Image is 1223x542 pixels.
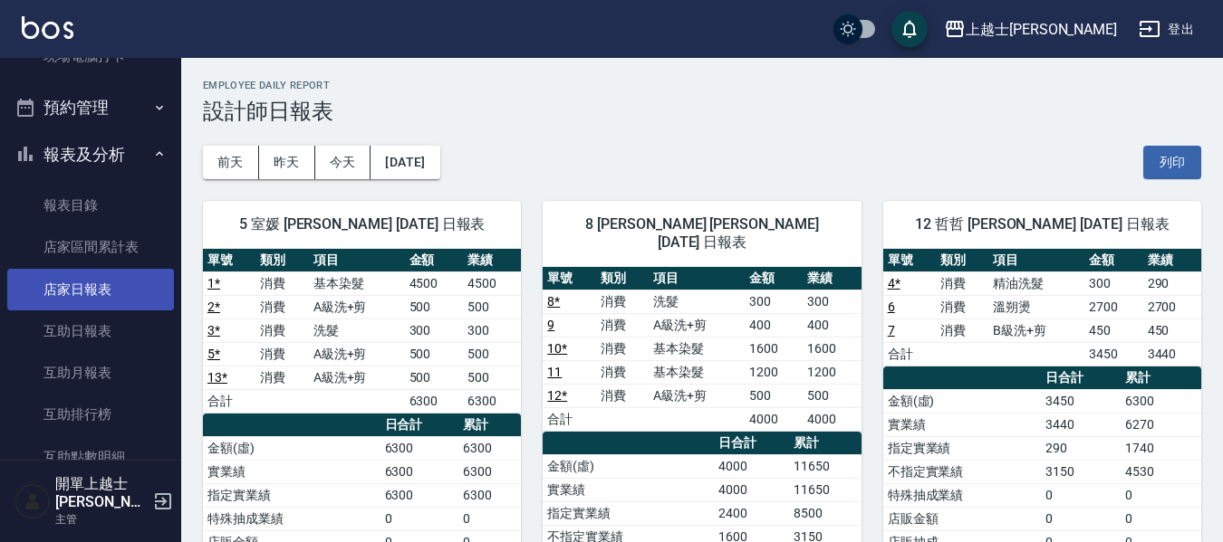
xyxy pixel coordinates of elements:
td: 4500 [463,271,521,295]
td: 2400 [714,501,789,525]
td: 4000 [745,407,803,431]
a: 9 [547,318,554,332]
td: 400 [803,313,861,337]
td: 消費 [596,360,649,384]
td: 0 [1121,507,1201,530]
th: 日合計 [714,432,789,455]
td: A級洗+剪 [309,366,405,389]
a: 互助日報表 [7,310,174,352]
td: 500 [745,384,803,407]
a: 互助月報表 [7,352,174,394]
td: 6270 [1121,413,1201,436]
td: 500 [405,366,463,389]
a: 11 [547,365,562,379]
td: 基本染髮 [649,360,745,384]
h5: 開單上越士[PERSON_NAME] [55,475,148,511]
td: 消費 [936,271,988,295]
td: 0 [1121,483,1201,507]
td: 500 [405,342,463,366]
th: 日合計 [380,414,458,437]
th: 金額 [1084,249,1142,272]
th: 類別 [255,249,308,272]
td: 消費 [596,290,649,313]
td: 3440 [1143,342,1201,366]
td: 4000 [714,454,789,478]
th: 金額 [745,267,803,290]
td: 指定實業績 [543,501,713,525]
td: 基本染髮 [649,337,745,360]
td: 消費 [596,384,649,407]
td: 消費 [255,271,308,295]
td: 11650 [789,454,862,478]
a: 互助排行榜 [7,394,174,435]
td: 6300 [458,460,522,483]
td: 11650 [789,478,862,501]
td: 實業績 [203,460,380,483]
th: 金額 [405,249,463,272]
td: 1600 [745,337,803,360]
td: 300 [405,319,463,342]
a: 6 [888,300,895,314]
td: 店販金額 [883,507,1041,530]
td: 500 [463,342,521,366]
td: 特殊抽成業績 [883,483,1041,507]
td: 實業績 [543,478,713,501]
td: 2700 [1143,295,1201,319]
td: 金額(虛) [203,436,380,460]
th: 單號 [543,267,595,290]
td: 消費 [255,295,308,319]
span: 12 哲哲 [PERSON_NAME] [DATE] 日報表 [905,215,1180,233]
td: 洗髮 [649,290,745,313]
td: 500 [803,384,861,407]
span: 8 [PERSON_NAME] [PERSON_NAME] [DATE] 日報表 [564,215,839,252]
td: 4530 [1121,460,1201,483]
th: 業績 [803,267,861,290]
button: 預約管理 [7,84,174,131]
td: 指定實業績 [203,483,380,507]
button: 登出 [1132,13,1201,46]
td: 400 [745,313,803,337]
th: 類別 [596,267,649,290]
td: 消費 [596,337,649,360]
button: 今天 [315,146,371,179]
div: 上越士[PERSON_NAME] [966,18,1117,41]
td: 4000 [714,478,789,501]
a: 報表目錄 [7,185,174,226]
td: 基本染髮 [309,271,405,295]
td: 合計 [543,407,595,431]
td: 合計 [203,389,255,413]
th: 累計 [458,414,522,437]
td: 合計 [883,342,936,366]
td: 0 [380,507,458,530]
td: A級洗+剪 [309,342,405,366]
button: 昨天 [259,146,315,179]
th: 項目 [649,267,745,290]
button: 前天 [203,146,259,179]
td: 4500 [405,271,463,295]
a: 店家區間累計表 [7,226,174,268]
button: 報表及分析 [7,131,174,178]
h2: Employee Daily Report [203,80,1201,91]
td: 不指定實業績 [883,460,1041,483]
td: A級洗+剪 [649,313,745,337]
td: 金額(虛) [883,389,1041,413]
td: 0 [1041,507,1121,530]
td: 金額(虛) [543,454,713,478]
td: 溫朔燙 [988,295,1084,319]
td: 290 [1041,436,1121,460]
th: 項目 [988,249,1084,272]
td: 精油洗髮 [988,271,1084,295]
td: 1600 [803,337,861,360]
th: 日合計 [1041,366,1121,390]
td: 3450 [1041,389,1121,413]
button: 上越士[PERSON_NAME] [937,11,1124,48]
td: 消費 [255,342,308,366]
td: 0 [1041,483,1121,507]
td: 指定實業績 [883,436,1041,460]
a: 7 [888,323,895,338]
td: 特殊抽成業績 [203,507,380,530]
td: 450 [1143,319,1201,342]
td: 500 [463,366,521,389]
td: 8500 [789,501,862,525]
th: 單號 [203,249,255,272]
